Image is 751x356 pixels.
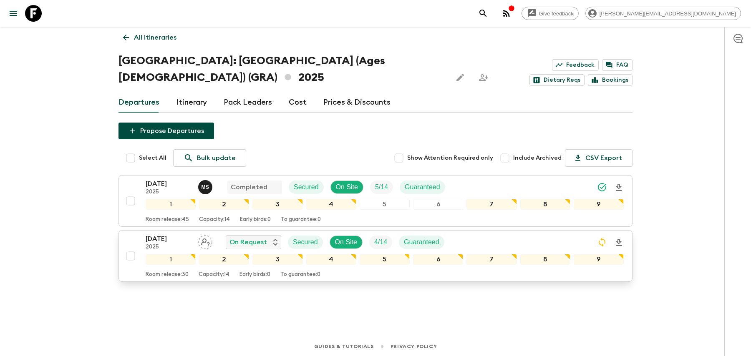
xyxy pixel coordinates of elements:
[293,237,318,247] p: Secured
[452,69,469,86] button: Edit this itinerary
[139,154,166,162] span: Select All
[466,254,517,265] div: 7
[146,244,192,251] p: 2025
[602,59,633,71] a: FAQ
[173,149,246,167] a: Bulk update
[281,216,321,223] p: To guarantee: 0
[330,181,363,194] div: On Site
[229,237,267,247] p: On Request
[240,216,271,223] p: Early birds: 0
[413,254,463,265] div: 6
[360,199,410,210] div: 5
[252,254,302,265] div: 3
[475,5,491,22] button: search adventures
[306,199,356,210] div: 4
[375,182,388,192] p: 5 / 14
[529,74,585,86] a: Dietary Reqs
[413,199,463,210] div: 6
[374,237,387,247] p: 4 / 14
[289,93,307,113] a: Cost
[513,154,562,162] span: Include Archived
[565,149,633,167] button: CSV Export
[176,93,207,113] a: Itinerary
[407,154,493,162] span: Show Attention Required only
[231,182,267,192] p: Completed
[391,342,437,351] a: Privacy Policy
[146,189,192,196] p: 2025
[370,181,393,194] div: Trip Fill
[118,53,445,86] h1: [GEOGRAPHIC_DATA]: [GEOGRAPHIC_DATA] (Ages [DEMOGRAPHIC_DATA]) (GRA) 2025
[306,254,356,265] div: 4
[475,69,492,86] span: Share this itinerary
[224,93,272,113] a: Pack Leaders
[239,271,270,278] p: Early birds: 0
[146,179,192,189] p: [DATE]
[466,199,517,210] div: 7
[198,238,212,244] span: Assign pack leader
[330,236,363,249] div: On Site
[574,254,624,265] div: 9
[199,216,230,223] p: Capacity: 14
[294,182,319,192] p: Secured
[597,237,607,247] svg: Sync Required - Changes detected
[404,237,439,247] p: Guaranteed
[146,199,196,210] div: 1
[323,93,391,113] a: Prices & Discounts
[369,236,392,249] div: Trip Fill
[336,182,358,192] p: On Site
[146,234,192,244] p: [DATE]
[5,5,22,22] button: menu
[520,199,570,210] div: 8
[118,175,633,227] button: [DATE]2025Magda SotiriadisCompletedSecuredOn SiteTrip FillGuaranteed123456789Room release:45Capac...
[597,182,607,192] svg: Synced Successfully
[588,74,633,86] a: Bookings
[405,182,440,192] p: Guaranteed
[520,254,570,265] div: 8
[118,93,159,113] a: Departures
[118,123,214,139] button: Propose Departures
[288,236,323,249] div: Secured
[289,181,324,194] div: Secured
[199,271,229,278] p: Capacity: 14
[534,10,578,17] span: Give feedback
[522,7,579,20] a: Give feedback
[614,238,624,248] svg: Download Onboarding
[252,199,302,210] div: 3
[146,271,189,278] p: Room release: 30
[146,216,189,223] p: Room release: 45
[134,33,176,43] p: All itineraries
[335,237,357,247] p: On Site
[197,153,236,163] p: Bulk update
[360,254,410,265] div: 5
[199,254,249,265] div: 2
[574,199,624,210] div: 9
[595,10,741,17] span: [PERSON_NAME][EMAIL_ADDRESS][DOMAIN_NAME]
[199,199,249,210] div: 2
[585,7,741,20] div: [PERSON_NAME][EMAIL_ADDRESS][DOMAIN_NAME]
[146,254,196,265] div: 1
[314,342,374,351] a: Guides & Tutorials
[118,29,181,46] a: All itineraries
[280,271,320,278] p: To guarantee: 0
[614,183,624,193] svg: Download Onboarding
[118,230,633,282] button: [DATE]2025Assign pack leaderOn RequestSecuredOn SiteTrip FillGuaranteed123456789Room release:30Ca...
[198,183,214,189] span: Magda Sotiriadis
[552,59,599,71] a: Feedback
